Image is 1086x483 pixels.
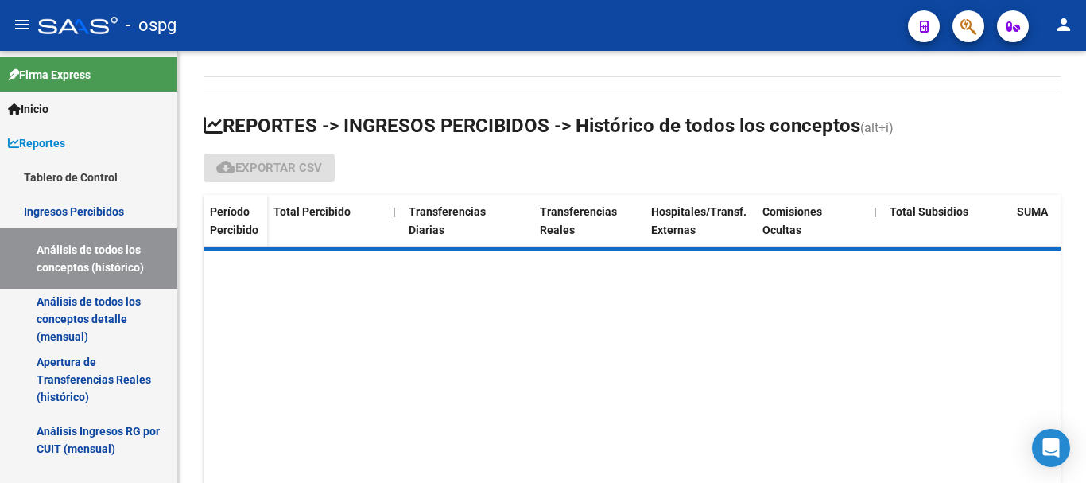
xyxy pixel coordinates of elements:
[540,205,617,236] span: Transferencias Reales
[204,195,267,262] datatable-header-cell: Período Percibido
[1017,205,1048,218] span: SUMA
[386,195,402,262] datatable-header-cell: |
[756,195,867,262] datatable-header-cell: Comisiones Ocultas
[1032,429,1070,467] div: Open Intercom Messenger
[8,134,65,152] span: Reportes
[890,205,968,218] span: Total Subsidios
[874,205,877,218] span: |
[267,195,386,262] datatable-header-cell: Total Percibido
[204,154,335,182] button: Exportar CSV
[13,15,32,34] mat-icon: menu
[533,195,645,262] datatable-header-cell: Transferencias Reales
[402,195,514,262] datatable-header-cell: Transferencias Diarias
[883,195,995,262] datatable-header-cell: Total Subsidios
[204,115,860,137] span: REPORTES -> INGRESOS PERCIBIDOS -> Histórico de todos los conceptos
[393,205,396,218] span: |
[860,120,894,135] span: (alt+i)
[216,158,235,177] mat-icon: cloud_download
[8,66,91,84] span: Firma Express
[273,205,351,218] span: Total Percibido
[126,8,176,43] span: - ospg
[651,205,747,236] span: Hospitales/Transf. Externas
[645,195,756,262] datatable-header-cell: Hospitales/Transf. Externas
[216,161,322,175] span: Exportar CSV
[1054,15,1073,34] mat-icon: person
[409,205,486,236] span: Transferencias Diarias
[8,100,48,118] span: Inicio
[867,195,883,262] datatable-header-cell: |
[762,205,822,236] span: Comisiones Ocultas
[210,205,258,236] span: Período Percibido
